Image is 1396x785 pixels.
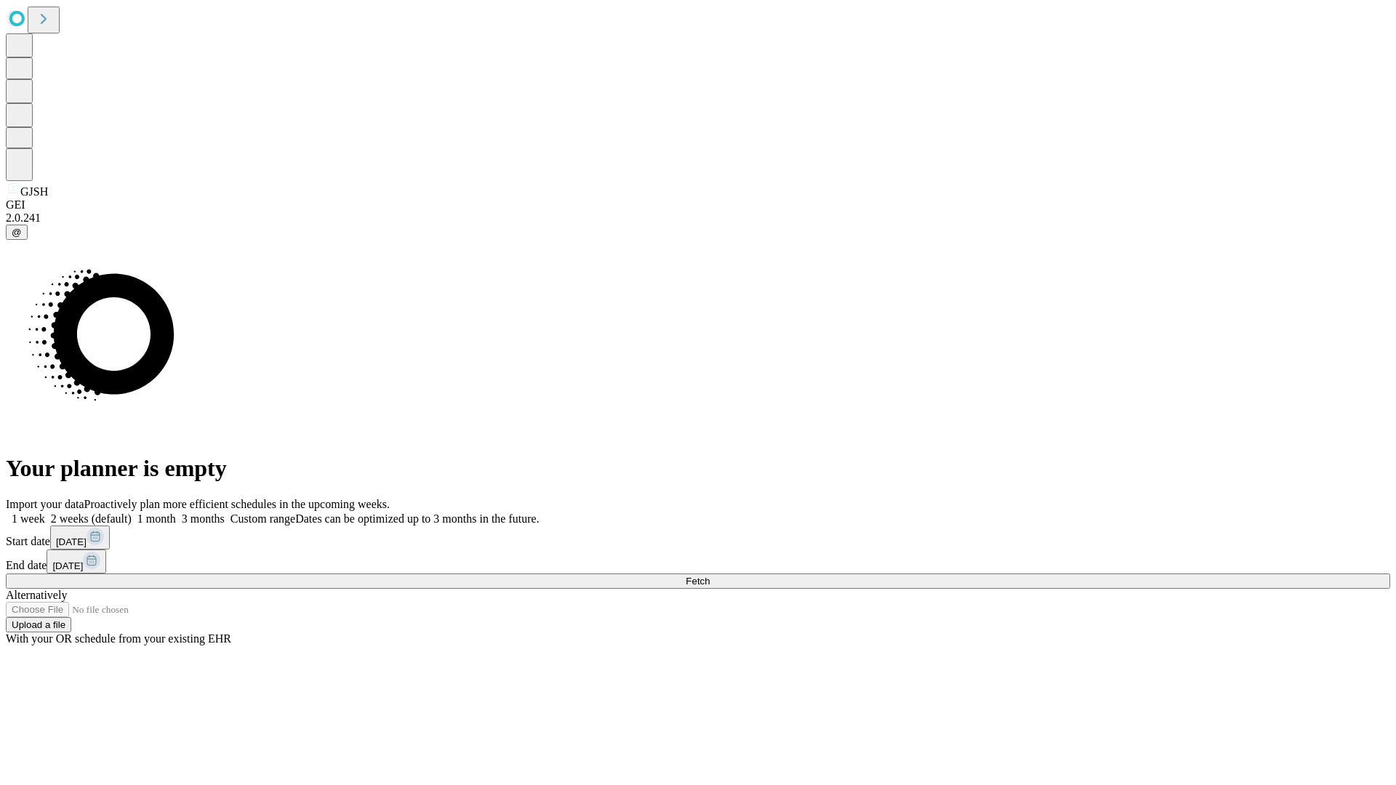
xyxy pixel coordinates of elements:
div: GEI [6,198,1390,212]
span: 2 weeks (default) [51,512,132,525]
div: Start date [6,526,1390,549]
span: [DATE] [56,536,87,547]
span: 3 months [182,512,225,525]
button: @ [6,225,28,240]
div: 2.0.241 [6,212,1390,225]
span: With your OR schedule from your existing EHR [6,632,231,645]
button: [DATE] [50,526,110,549]
span: 1 week [12,512,45,525]
span: Proactively plan more efficient schedules in the upcoming weeks. [84,498,390,510]
button: [DATE] [47,549,106,573]
span: Dates can be optimized up to 3 months in the future. [295,512,539,525]
span: Alternatively [6,589,67,601]
h1: Your planner is empty [6,455,1390,482]
span: Fetch [686,576,710,587]
span: [DATE] [52,560,83,571]
span: Custom range [230,512,295,525]
button: Upload a file [6,617,71,632]
span: @ [12,227,22,238]
div: End date [6,549,1390,573]
span: GJSH [20,185,48,198]
button: Fetch [6,573,1390,589]
span: Import your data [6,498,84,510]
span: 1 month [137,512,176,525]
